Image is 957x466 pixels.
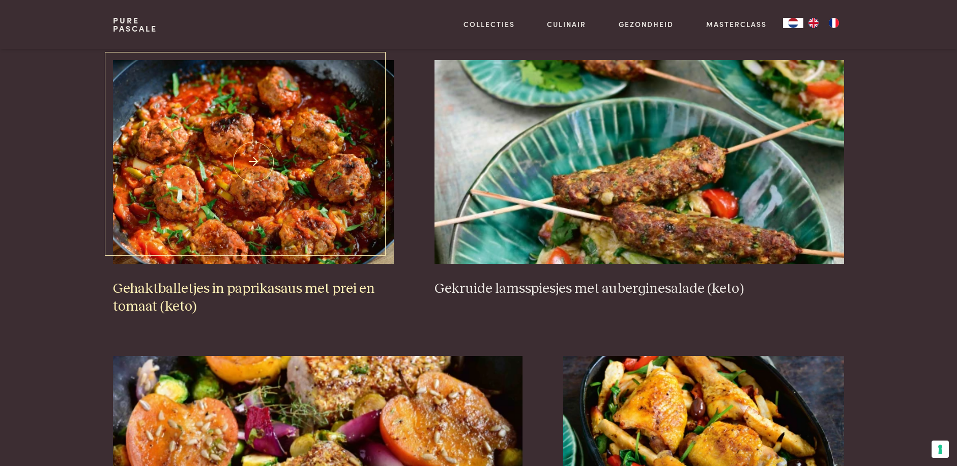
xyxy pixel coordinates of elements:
[113,16,157,33] a: PurePascale
[803,18,824,28] a: EN
[824,18,844,28] a: FR
[619,19,674,30] a: Gezondheid
[783,18,803,28] div: Language
[706,19,767,30] a: Masterclass
[463,19,515,30] a: Collecties
[434,60,844,297] a: Gekruide lamsspiesjes met auberginesalade (keto) Gekruide lamsspiesjes met auberginesalade (keto)
[803,18,844,28] ul: Language list
[783,18,844,28] aside: Language selected: Nederlands
[547,19,586,30] a: Culinair
[932,441,949,458] button: Uw voorkeuren voor toestemming voor trackingtechnologieën
[113,60,394,264] img: Gehaktballetjes in paprikasaus met prei en tomaat (keto)
[434,60,844,264] img: Gekruide lamsspiesjes met auberginesalade (keto)
[783,18,803,28] a: NL
[113,280,394,315] h3: Gehaktballetjes in paprikasaus met prei en tomaat (keto)
[113,60,394,315] a: Gehaktballetjes in paprikasaus met prei en tomaat (keto) Gehaktballetjes in paprikasaus met prei ...
[434,280,844,298] h3: Gekruide lamsspiesjes met auberginesalade (keto)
